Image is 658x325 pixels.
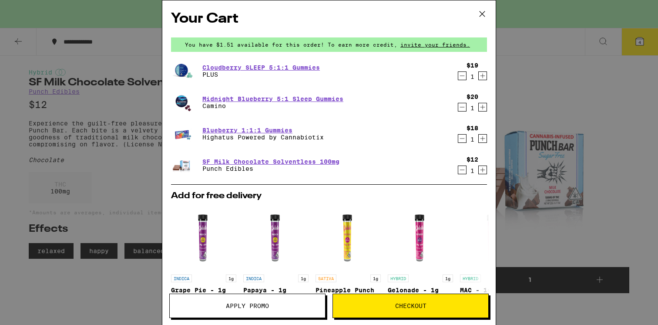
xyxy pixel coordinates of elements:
h2: Your Cart [171,9,487,29]
a: Open page for MAC - 1g from Gelato [460,205,525,312]
button: Increment [478,103,487,112]
p: SATIVA [316,274,336,282]
div: 1 [467,167,478,174]
button: Apply Promo [169,294,326,318]
button: Decrement [458,166,467,174]
div: 1 [467,105,478,112]
img: Gelato - MAC - 1g [460,205,525,270]
p: MAC - 1g [460,287,525,294]
button: Increment [478,166,487,174]
p: HYBRID [388,274,409,282]
button: Checkout [332,294,489,318]
h2: Add for free delivery [171,192,487,200]
div: 1 [467,136,478,143]
img: Punch Edibles - SF Milk Chocolate Solventless 100mg [171,156,195,174]
a: Open page for Pineapple Punch - 1g from Gelato [316,205,381,312]
p: INDICA [243,274,264,282]
p: Papaya - 1g [243,287,309,294]
img: Gelato - Grape Pie - 1g [171,205,236,270]
a: Midnight Blueberry 5:1 Sleep Gummies [202,95,343,102]
img: Camino - Midnight Blueberry 5:1 Sleep Gummies [171,90,195,115]
button: Decrement [458,71,467,80]
img: Highatus Powered by Cannabiotix - Blueberry 1:1:1 Gummies [171,122,195,146]
span: Checkout [395,303,426,309]
span: Apply Promo [226,303,269,309]
p: 1g [370,274,381,282]
p: Highatus Powered by Cannabiotix [202,134,324,141]
p: Pineapple Punch - 1g [316,287,381,301]
p: Gelonade - 1g [388,287,453,294]
div: 1 [467,73,478,80]
div: $19 [467,62,478,69]
div: You have $1.51 available for this order! To earn more credit,invite your friends. [171,37,487,52]
p: INDICA [171,274,192,282]
p: 1g [226,274,236,282]
p: HYBRID [460,274,481,282]
button: Increment [478,71,487,80]
a: Open page for Grape Pie - 1g from Gelato [171,205,236,312]
a: Open page for Papaya - 1g from Gelato [243,205,309,312]
img: PLUS - Cloudberry SLEEP 5:1:1 Gummies [171,59,195,83]
iframe: Opens a widget where you can find more information [602,299,649,321]
div: $18 [467,125,478,132]
button: Decrement [458,103,467,112]
button: Decrement [458,134,467,143]
a: SF Milk Chocolate Solventless 100mg [202,158,339,165]
p: 1g [443,274,453,282]
a: Open page for Gelonade - 1g from Gelato [388,205,453,312]
p: Grape Pie - 1g [171,287,236,294]
p: PLUS [202,71,320,78]
div: $20 [467,93,478,100]
a: Blueberry 1:1:1 Gummies [202,127,324,134]
div: $12 [467,156,478,163]
span: You have $1.51 available for this order! To earn more credit, [185,42,397,47]
img: Gelato - Gelonade - 1g [388,205,453,270]
button: Increment [478,134,487,143]
p: 1g [298,274,309,282]
p: Camino [202,102,343,109]
p: Punch Edibles [202,165,339,172]
img: Gelato - Pineapple Punch - 1g [316,205,381,270]
a: Cloudberry SLEEP 5:1:1 Gummies [202,64,320,71]
img: Gelato - Papaya - 1g [243,205,309,270]
span: invite your friends. [397,42,473,47]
